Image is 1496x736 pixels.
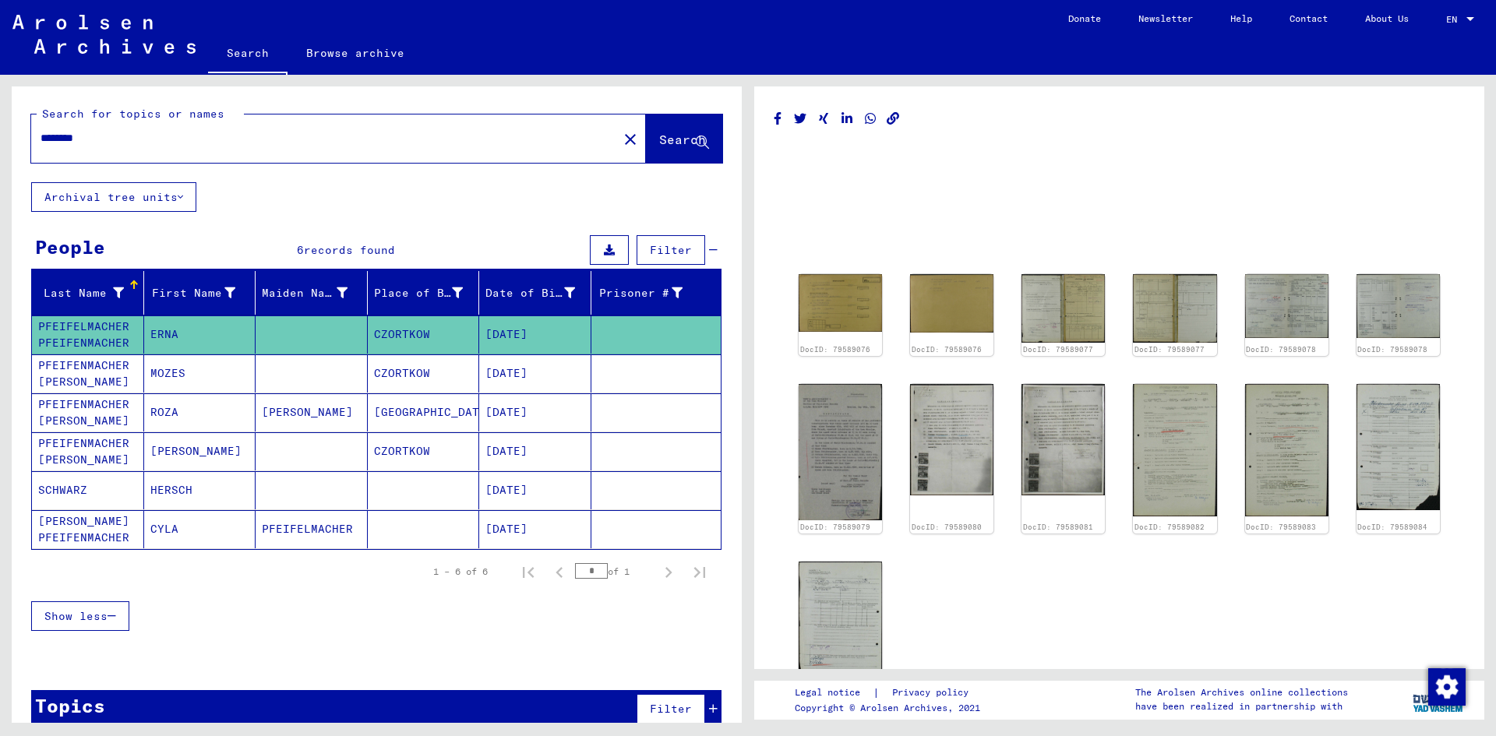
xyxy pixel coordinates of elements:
a: DocID: 79589076 [912,345,982,354]
mat-cell: CZORTKOW [368,354,480,393]
div: First Name [150,280,256,305]
mat-cell: PFEIFELMACHER PFEIFENMACHER [32,315,144,354]
mat-cell: CZORTKOW [368,315,480,354]
mat-cell: PFEIFENMACHER [PERSON_NAME] [32,432,144,470]
mat-header-cell: Last Name [32,271,144,315]
img: 001.jpg [1245,384,1328,517]
mat-cell: ERNA [144,315,256,354]
p: Copyright © Arolsen Archives, 2021 [795,701,987,715]
div: Maiden Name [262,285,348,301]
img: 001.jpg [799,384,882,520]
div: Date of Birth [485,280,595,305]
p: have been realized in partnership with [1135,699,1348,713]
mat-label: Search for topics or names [42,107,224,121]
mat-cell: [DATE] [479,432,591,470]
button: Search [646,114,722,163]
span: records found [304,243,395,257]
img: 001.jpg [1021,274,1105,343]
a: DocID: 79589081 [1023,523,1093,531]
mat-cell: HERSCH [144,471,256,509]
mat-cell: PFEIFENMACHER [PERSON_NAME] [32,393,144,431]
div: Topics [35,692,105,720]
div: Last Name [38,280,143,305]
span: Filter [650,702,692,716]
mat-icon: close [621,130,640,149]
div: 1 – 6 of 6 [433,565,488,579]
button: Copy link [885,109,901,129]
div: Last Name [38,285,124,301]
mat-cell: [PERSON_NAME] [144,432,256,470]
mat-cell: SCHWARZ [32,471,144,509]
div: Date of Birth [485,285,575,301]
div: Prisoner # [598,280,703,305]
span: 6 [297,243,304,257]
button: Share on Facebook [770,109,786,129]
mat-header-cell: Date of Birth [479,271,591,315]
img: 002.jpg [1357,274,1440,338]
button: Share on LinkedIn [839,109,856,129]
mat-cell: [DATE] [479,393,591,431]
mat-cell: MOZES [144,354,256,393]
div: First Name [150,285,236,301]
div: | [795,685,987,701]
img: 001.jpg [1133,384,1216,517]
div: of 1 [575,564,653,579]
mat-cell: [DATE] [479,315,591,354]
a: DocID: 79589083 [1246,523,1316,531]
mat-cell: CYLA [144,510,256,548]
button: Share on WhatsApp [863,109,879,129]
img: 002.jpg [910,274,993,332]
button: Clear [615,123,646,154]
a: DocID: 79589082 [1134,523,1205,531]
mat-cell: CZORTKOW [368,432,480,470]
a: Search [208,34,288,75]
button: Share on Twitter [792,109,809,129]
a: DocID: 79589078 [1357,345,1427,354]
a: DocID: 79589077 [1023,345,1093,354]
div: Place of Birth [374,285,464,301]
span: EN [1446,14,1463,25]
button: Previous page [544,556,575,587]
img: yv_logo.png [1410,680,1468,719]
p: The Arolsen Archives online collections [1135,685,1348,699]
button: Next page [653,556,684,587]
mat-cell: [DATE] [479,471,591,509]
mat-cell: [PERSON_NAME] [256,393,368,431]
button: Archival tree units [31,182,196,212]
a: DocID: 79589078 [1246,345,1316,354]
span: Show less [44,609,108,623]
mat-cell: [PERSON_NAME] PFEIFENMACHER [32,510,144,548]
div: Prisoner # [598,285,683,301]
mat-header-cell: Place of Birth [368,271,480,315]
img: 002.jpg [799,562,882,688]
mat-cell: PFEIFENMACHER [PERSON_NAME] [32,354,144,393]
mat-cell: [DATE] [479,354,591,393]
a: DocID: 79589084 [1357,523,1427,531]
button: First page [513,556,544,587]
div: Place of Birth [374,280,483,305]
img: 001.jpg [1245,274,1328,338]
img: Arolsen_neg.svg [12,15,196,54]
img: 001.jpg [799,274,882,332]
a: Privacy policy [880,685,987,701]
img: Change consent [1428,668,1466,706]
mat-cell: ROZA [144,393,256,431]
mat-cell: [GEOGRAPHIC_DATA] [368,393,480,431]
mat-cell: PFEIFELMACHER [256,510,368,548]
a: Browse archive [288,34,423,72]
span: Search [659,132,706,147]
img: 001.jpg [1021,384,1105,495]
a: DocID: 79589079 [800,523,870,531]
span: Filter [650,243,692,257]
button: Show less [31,601,129,631]
mat-header-cell: Prisoner # [591,271,722,315]
mat-header-cell: First Name [144,271,256,315]
img: 001.jpg [1357,384,1440,510]
button: Share on Xing [816,109,832,129]
a: DocID: 79589076 [800,345,870,354]
button: Filter [637,235,705,265]
button: Filter [637,694,705,724]
img: 001.jpg [910,384,993,495]
button: Last page [684,556,715,587]
div: Maiden Name [262,280,367,305]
